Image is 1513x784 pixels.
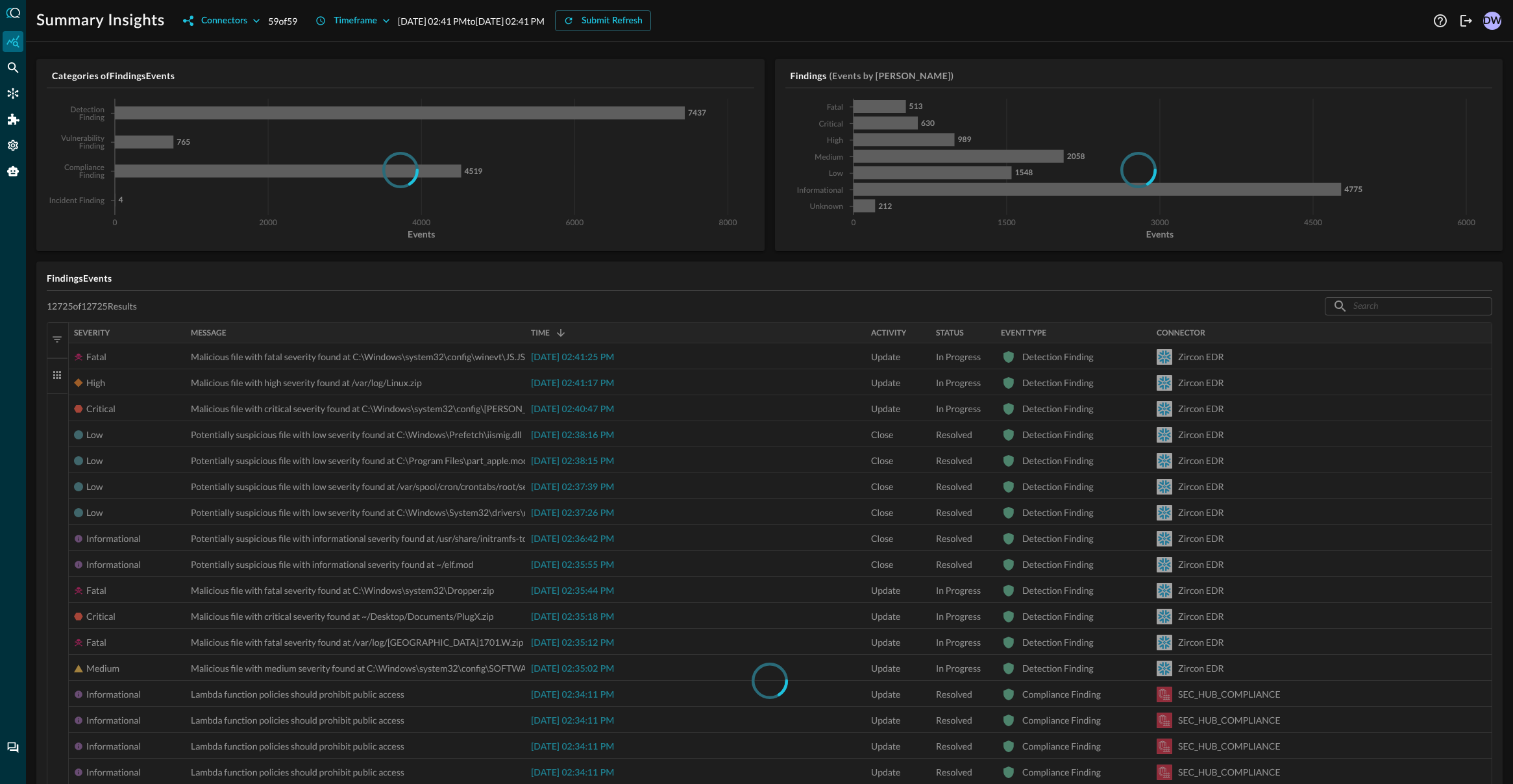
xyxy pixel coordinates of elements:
button: Help [1430,10,1451,31]
button: Logout [1456,10,1477,31]
input: Search [1353,294,1462,318]
p: 59 of 59 [268,14,297,28]
div: Connectors [3,83,23,104]
div: Query Agent [3,161,23,182]
div: Timeframe [334,13,377,29]
div: Submit Refresh [582,13,643,29]
p: 12725 of 12725 Results [47,300,137,312]
div: Settings [3,135,23,156]
button: Connectors [175,10,268,31]
h5: Findings [791,69,827,82]
div: DW [1483,12,1501,30]
h5: Findings Events [47,272,1492,285]
h5: Categories of Findings Events [52,69,754,82]
div: Addons [3,109,24,130]
h5: (Events by [PERSON_NAME]) [829,69,953,82]
div: Summary Insights [3,31,23,52]
h1: Summary Insights [36,10,165,31]
div: Federated Search [3,57,23,78]
div: Connectors [201,13,247,29]
p: [DATE] 02:41 PM to [DATE] 02:41 PM [398,14,545,28]
button: Submit Refresh [555,10,651,31]
button: Timeframe [308,10,398,31]
div: Chat [3,737,23,758]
